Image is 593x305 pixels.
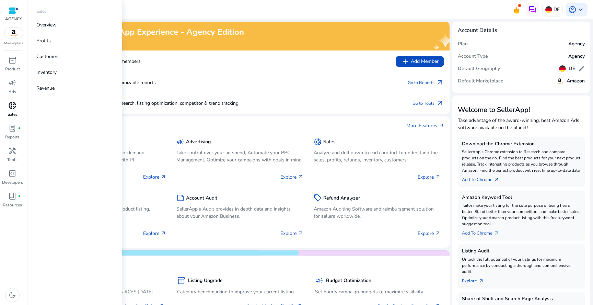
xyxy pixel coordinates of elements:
[3,202,22,208] p: Resources
[280,173,303,181] p: Explore
[188,278,223,284] h5: Listing Upgrade
[458,106,585,114] h3: Welcome to SellerApp!
[186,139,211,145] h5: Advertising
[161,230,166,236] span: arrow_outward
[326,278,371,284] h5: Budget Optimization
[462,256,581,275] p: Unlock the full potential of your listings for maximum performance by conducting a thorough and c...
[8,291,16,299] span: dark_mode
[8,169,16,178] span: code_blocks
[36,84,55,92] p: Revenue
[462,296,581,302] h5: Share of Shelf and Search Page Analysis
[458,27,497,34] h4: Account Details
[315,276,323,285] span: campaign
[36,53,60,60] p: Customers
[315,288,441,295] p: Set hourly campaign budgets to maximize visibility
[436,99,444,108] span: arrow_outward
[314,149,441,163] p: Analyze and drill down to each product to understand the sales, profits, refunds, inventory, cust...
[176,205,303,220] p: SellerApp's Audit provides in depth data and insights about your Amazon Business.
[577,5,585,14] span: keyboard_arrow_down
[418,230,441,237] p: Explore
[458,117,585,131] p: Take advantage of the award-winning, best Amazon Ads software available on the planet!
[458,78,503,84] h5: Default Marketplace
[478,278,484,284] span: arrow_outward
[8,56,16,64] span: inventory_2
[556,77,564,85] img: amazon.svg
[436,79,444,87] span: arrow_outward
[568,54,585,59] h5: Agency
[4,28,23,38] img: amazon.svg
[18,127,21,129] span: fiber_manual_record
[545,6,552,13] img: de.svg
[36,8,46,14] p: Sales
[314,194,322,202] span: sell
[401,57,439,66] span: Add Member
[435,230,441,236] span: arrow_outward
[36,37,51,44] p: Profits
[298,230,303,236] span: arrow_outward
[418,173,441,181] p: Explore
[143,230,166,237] p: Explore
[568,5,577,14] span: account_circle
[38,27,244,37] h2: Maximize your SellerApp Experience - Agency Edition
[494,177,499,182] span: arrow_outward
[412,99,444,108] a: Go to Toolsarrow_outward
[458,54,488,59] h5: Account Type
[280,230,303,237] p: Explore
[396,56,444,67] button: addAdd Member
[458,66,500,72] h5: Default Geography
[36,69,57,76] p: Inventory
[36,21,57,29] p: Overview
[567,78,585,84] h5: Amazon
[462,195,581,201] h5: Amazon Keyword Tool
[143,173,166,181] p: Explore
[462,173,505,183] a: Add To Chrome
[8,124,16,132] span: lab_profile
[462,227,505,237] a: Add To Chrome
[8,101,16,110] span: donut_small
[9,89,16,95] p: Ads
[177,276,185,285] span: inventory_2
[176,194,185,202] span: summarize
[554,3,560,15] p: DE
[569,66,575,72] h5: DE
[176,138,185,146] span: campaign
[578,65,585,72] span: edit
[439,123,444,128] span: arrow_outward
[462,248,581,254] h5: Listing Audit
[462,202,581,227] p: Tailor make your listing for the sole purpose of being heard better. Stand better than your compe...
[435,174,441,180] span: arrow_outward
[5,16,22,22] p: AGENCY
[4,41,23,46] p: Marketplace
[8,79,16,87] span: campaign
[161,174,166,180] span: arrow_outward
[462,141,581,147] h5: Download the Chrome Extension
[406,122,444,129] a: More Featuresarrow_outward
[5,66,20,72] p: Product
[2,179,23,185] p: Developers
[8,192,16,200] span: book_4
[18,195,21,197] span: fiber_manual_record
[408,78,444,88] a: Go to Reportsarrow_outward
[176,149,303,163] p: Take control over your ad spend, Automate your PPC Management, Optimize your campaigns with goals...
[298,174,303,180] span: arrow_outward
[401,57,409,66] span: add
[5,134,20,140] p: Reports
[323,139,336,145] h5: Sales
[462,149,581,173] p: SellerApp's Chrome extension to Research and compare products on the go. Find the best products f...
[7,157,18,163] p: Tools
[494,230,499,236] span: arrow_outward
[314,205,441,220] p: Amazon Auditing Software and reimbursement solution for sellers worldwide.
[8,147,16,155] span: handyman
[458,41,468,47] h5: Plan
[186,195,217,201] h5: Account Audit
[38,38,244,45] h4: Thank you for logging back!
[559,65,566,72] img: de.svg
[8,111,18,117] p: Sales
[48,100,239,107] p: Keyword research, listing optimization, competitor & trend tracking
[177,288,303,295] p: Category benchmarking to improve your current listing
[568,41,585,47] h5: Agency
[323,195,360,201] h5: Refund Analyzer
[314,138,322,146] span: donut_small
[462,275,489,284] a: Explorearrow_outward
